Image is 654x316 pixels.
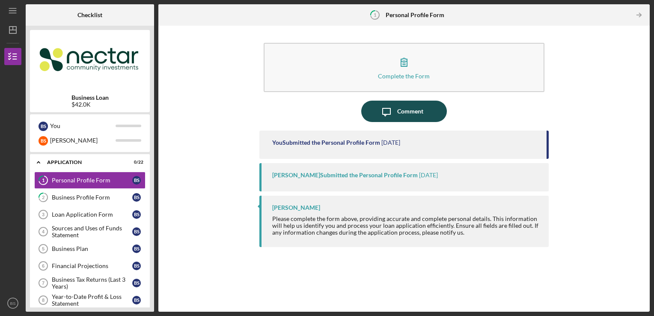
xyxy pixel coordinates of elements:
[52,245,132,252] div: Business Plan
[42,280,45,286] tspan: 7
[52,293,132,307] div: Year-to-Date Profit & Loss Statement
[50,119,116,133] div: You
[50,133,116,148] div: [PERSON_NAME]
[42,263,45,268] tspan: 6
[42,246,45,251] tspan: 5
[34,172,146,189] a: 1Personal Profile FormBS
[34,292,146,309] a: 8Year-to-Date Profit & Loss StatementBS
[132,244,141,253] div: B S
[42,298,45,303] tspan: 8
[52,194,132,201] div: Business Profile Form
[30,34,150,86] img: Product logo
[42,195,45,200] tspan: 2
[374,12,376,18] tspan: 1
[132,262,141,270] div: B S
[272,139,380,146] div: You Submitted the Personal Profile Form
[42,178,45,183] tspan: 1
[419,172,438,179] time: 2025-08-12 15:38
[272,204,320,211] div: [PERSON_NAME]
[42,212,45,217] tspan: 3
[132,279,141,287] div: B S
[34,257,146,274] a: 6Financial ProjectionsBS
[71,101,109,108] div: $42.0K
[34,223,146,240] a: 4Sources and Uses of Funds StatementBS
[132,193,141,202] div: B S
[77,12,102,18] b: Checklist
[52,177,132,184] div: Personal Profile Form
[4,295,21,312] button: BS
[132,210,141,219] div: B S
[272,172,418,179] div: [PERSON_NAME] Submitted the Personal Profile Form
[361,101,447,122] button: Comment
[386,12,444,18] b: Personal Profile Form
[34,189,146,206] a: 2Business Profile FormBS
[264,43,545,92] button: Complete the Form
[10,301,16,306] text: BS
[52,276,132,290] div: Business Tax Returns (Last 3 Years)
[47,160,122,165] div: Application
[42,229,45,234] tspan: 4
[52,225,132,238] div: Sources and Uses of Funds Statement
[132,176,141,185] div: B S
[34,274,146,292] a: 7Business Tax Returns (Last 3 Years)BS
[39,136,48,146] div: B S
[34,206,146,223] a: 3Loan Application FormBS
[132,227,141,236] div: B S
[52,262,132,269] div: Financial Projections
[381,139,400,146] time: 2025-08-20 02:52
[378,73,430,79] div: Complete the Form
[52,211,132,218] div: Loan Application Form
[397,101,423,122] div: Comment
[39,122,48,131] div: B S
[34,240,146,257] a: 5Business PlanBS
[128,160,143,165] div: 0 / 22
[272,215,541,236] div: Please complete the form above, providing accurate and complete personal details. This informatio...
[71,94,109,101] b: Business Loan
[132,296,141,304] div: B S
